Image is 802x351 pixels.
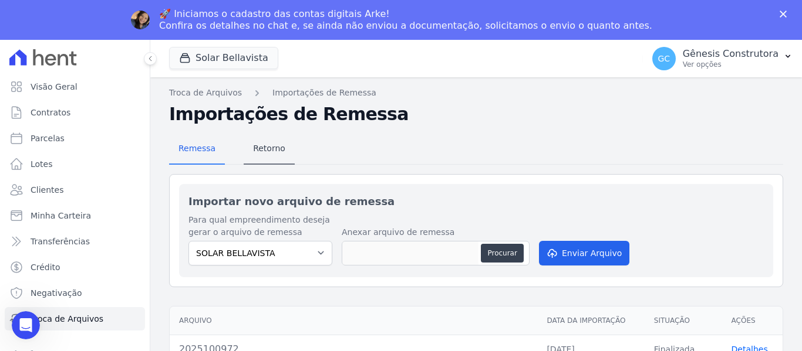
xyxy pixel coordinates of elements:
a: Visão Geral [5,75,145,98]
span: Retorno [246,137,292,160]
th: Ações [722,306,783,335]
a: Remessa [169,134,225,165]
span: Lotes [31,158,53,170]
span: Contratos [31,107,70,118]
a: Crédito [5,255,145,279]
span: Troca de Arquivos [31,313,103,325]
a: Contratos [5,101,145,124]
a: Minha Carteira [5,204,145,227]
nav: Breadcrumb [169,87,783,99]
a: Transferências [5,230,145,253]
span: Parcelas [31,132,65,144]
span: Transferências [31,236,90,247]
span: GC [658,54,670,63]
label: Anexar arquivo de remessa [342,226,530,238]
div: Fechar [780,11,791,18]
button: Procurar [481,244,523,263]
img: Profile image for Adriane [131,11,150,29]
button: Solar Bellavista [169,47,278,69]
a: Negativação [5,281,145,305]
span: Crédito [31,261,60,273]
iframe: Intercom live chat [12,311,40,339]
th: Arquivo [170,306,537,335]
a: Lotes [5,152,145,176]
span: Remessa [171,137,223,160]
a: Importações de Remessa [272,87,376,99]
span: Visão Geral [31,81,77,93]
th: Situação [645,306,722,335]
button: GC Gênesis Construtora Ver opções [643,42,802,75]
span: Minha Carteira [31,210,91,221]
h2: Importações de Remessa [169,104,783,125]
div: 🚀 Iniciamos o cadastro das contas digitais Arke! Confira os detalhes no chat e, se ainda não envi... [159,8,652,32]
a: Troca de Arquivos [5,307,145,330]
a: Clientes [5,178,145,202]
p: Ver opções [683,60,779,69]
h2: Importar novo arquivo de remessa [188,193,764,209]
button: Enviar Arquivo [539,241,629,265]
p: Gênesis Construtora [683,48,779,60]
span: Negativação [31,287,82,299]
span: Clientes [31,184,63,196]
th: Data da Importação [537,306,644,335]
nav: Tab selector [169,134,295,165]
a: Retorno [244,134,295,165]
label: Para qual empreendimento deseja gerar o arquivo de remessa [188,214,332,238]
a: Parcelas [5,127,145,150]
a: Troca de Arquivos [169,87,242,99]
